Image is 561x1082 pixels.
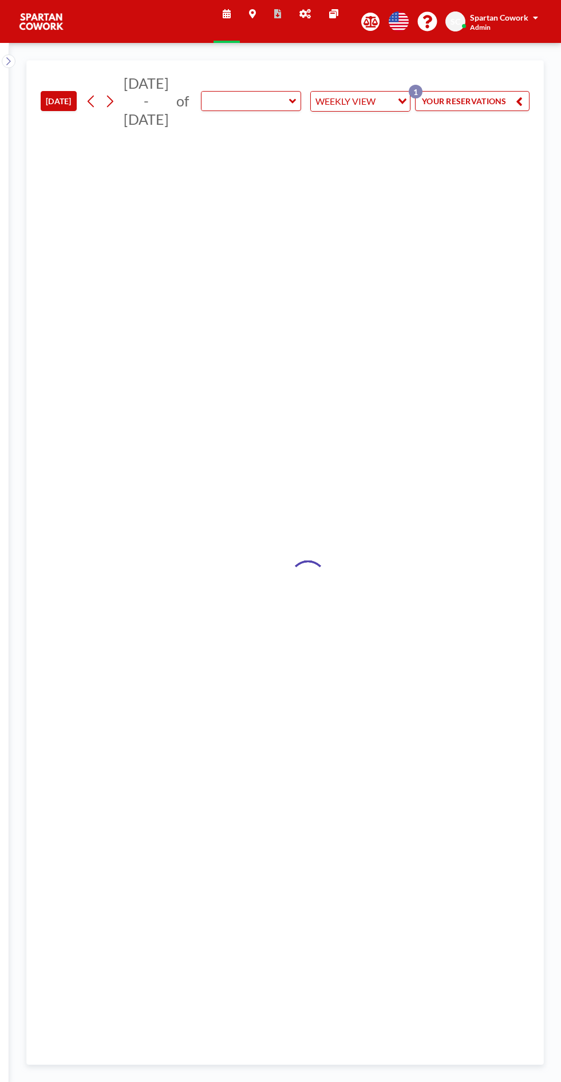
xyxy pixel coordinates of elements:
input: Search for option [379,94,391,109]
p: 1 [409,85,422,98]
span: [DATE] - [DATE] [124,74,169,128]
span: WEEKLY VIEW [313,94,378,109]
button: [DATE] [41,91,77,111]
img: organization-logo [18,10,64,33]
span: Admin [470,23,491,31]
span: SC [451,17,460,27]
span: Spartan Cowork [470,13,528,22]
div: Search for option [311,92,410,111]
button: YOUR RESERVATIONS1 [415,91,530,111]
span: of [176,92,189,110]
